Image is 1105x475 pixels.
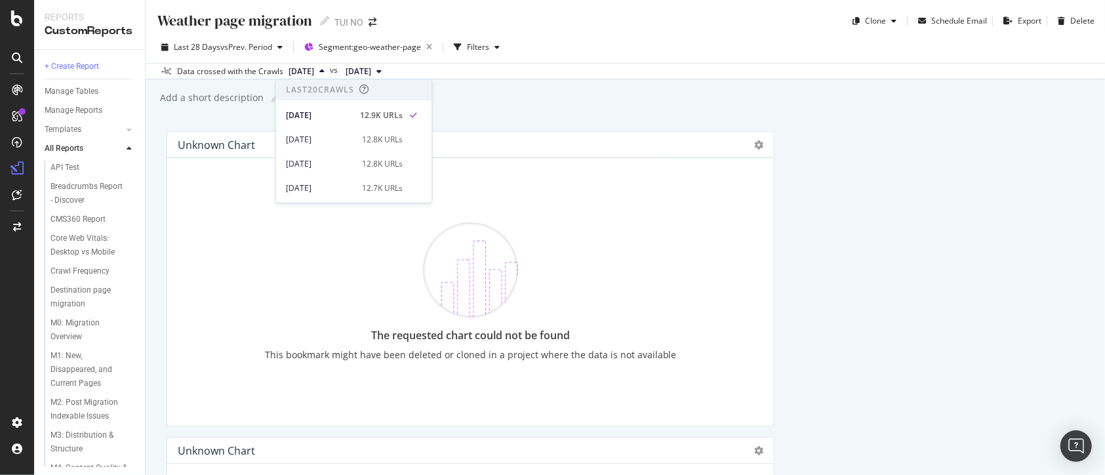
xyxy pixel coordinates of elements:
div: CMS360 Report [50,213,106,226]
div: Core Web Vitals: Desktop vs Mobile [50,232,128,259]
span: Last 28 Days [174,41,220,52]
div: Last 20 Crawls [287,84,355,95]
div: arrow-right-arrow-left [369,18,376,27]
div: CustomReports [45,24,134,39]
div: Breadcrumbs Report - Discover [50,180,127,207]
a: Manage Reports [45,104,136,117]
span: vs [330,64,340,76]
a: M2: Post Migration Indexable Issues [50,396,136,423]
div: Clone [865,15,886,26]
div: M3: Distribution & Structure [50,428,126,456]
div: Templates [45,123,81,136]
div: Open Intercom Messenger [1060,430,1092,462]
i: Edit report name [271,93,281,102]
button: Last 28 DaysvsPrev. Period [156,37,288,58]
div: M2: Post Migration Indexable Issues [50,396,128,423]
button: Segment:geo-weather-page [299,37,437,58]
a: Destination page migration [50,283,136,311]
div: API Test [50,161,79,175]
div: [DATE] [287,110,353,121]
div: [DATE] [287,134,355,146]
a: Crawl Frequency [50,264,136,278]
a: CMS360 Report [50,213,136,226]
span: vs Prev. Period [220,41,272,52]
div: [DATE] [287,182,355,194]
button: Delete [1053,10,1095,31]
div: This bookmark might have been deleted or cloned in a project where the data is not available [265,348,677,361]
a: + Create Report [45,60,136,73]
span: 2025 Oct. 9th [289,66,314,77]
a: Breadcrumbs Report - Discover [50,180,136,207]
a: M0: Migration Overview [50,316,136,344]
div: Export [1018,15,1041,26]
div: All Reports [45,142,83,155]
a: All Reports [45,142,123,155]
div: Delete [1070,15,1095,26]
div: Unknown chart [178,444,255,457]
a: API Test [50,161,136,175]
div: M0: Migration Overview [50,316,124,344]
a: M1: New, Disappeared, and Current Pages [50,349,136,390]
div: + Create Report [45,60,99,73]
a: M3: Distribution & Structure [50,428,136,456]
div: Manage Tables [45,85,98,98]
div: 12.7K URLs [363,182,403,194]
div: Unknown chartThe requested chart could not be foundThis bookmark might have been deleted or clone... [167,131,774,426]
div: The requested chart could not be found [265,328,677,343]
div: Add a short description [159,91,264,104]
div: Data crossed with the Crawls [177,66,283,77]
div: Crawl Frequency [50,264,110,278]
i: Edit report name [320,16,329,26]
div: Filters [467,41,489,52]
button: Filters [449,37,505,58]
div: 12.9K URLs [361,110,403,121]
div: M1: New, Disappeared, and Current Pages [50,349,129,390]
div: Manage Reports [45,104,102,117]
span: Segment: geo-weather-page [319,41,421,52]
button: Clone [847,10,902,31]
div: 12.8K URLs [363,134,403,146]
button: Schedule Email [913,10,987,31]
a: Templates [45,123,123,136]
div: Destination page migration [50,283,126,311]
div: Weather page migration [156,10,312,31]
a: Core Web Vitals: Desktop vs Mobile [50,232,136,259]
div: Schedule Email [931,15,987,26]
div: 12.8K URLs [363,158,403,170]
button: Export [998,10,1041,31]
button: [DATE] [340,64,387,79]
div: Reports [45,10,134,24]
button: [DATE] [283,64,330,79]
img: CKGWtfuM.png [423,222,518,318]
div: Unknown chart [178,138,255,152]
span: 2025 Aug. 13th [346,66,371,77]
a: Manage Tables [45,85,136,98]
div: [DATE] [287,158,355,170]
div: TUI NO [334,16,363,29]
